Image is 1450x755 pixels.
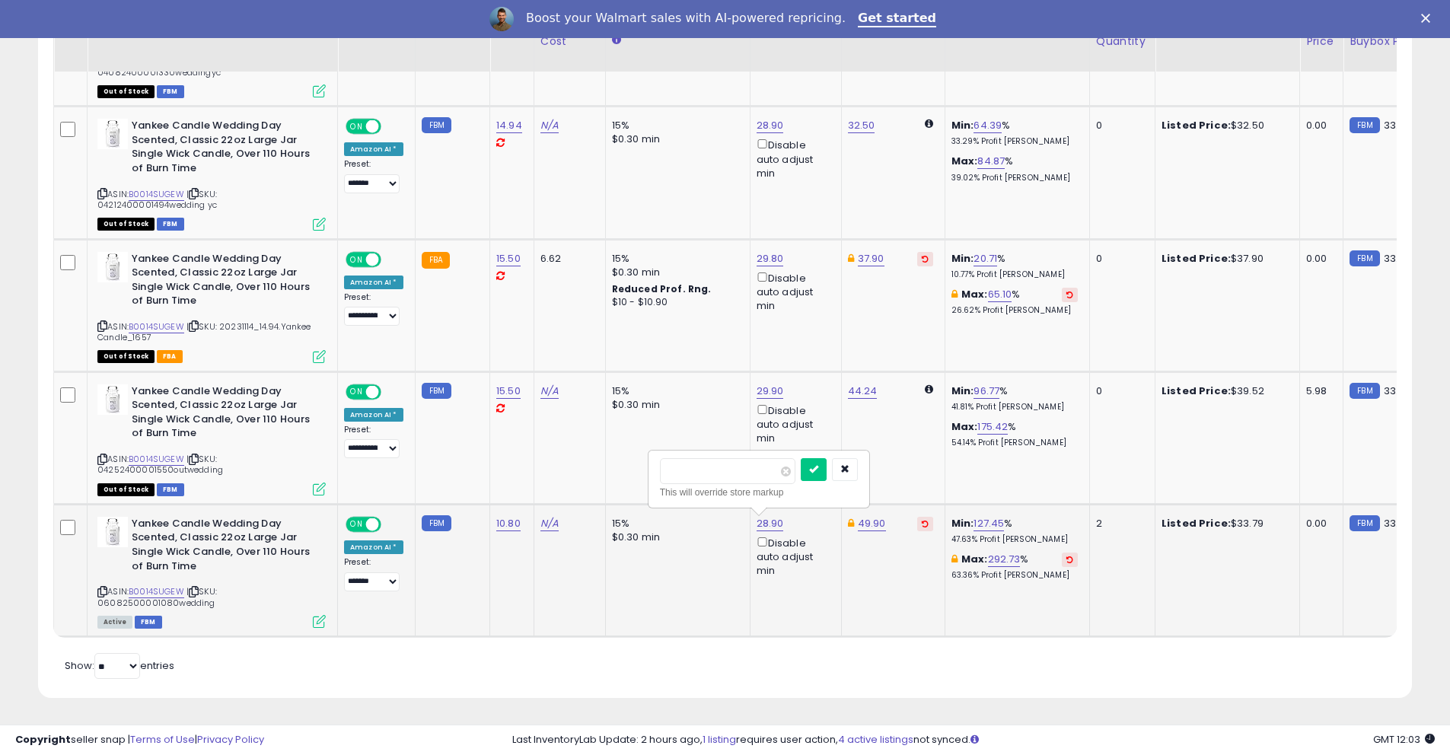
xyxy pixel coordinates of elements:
div: Preset: [344,557,403,591]
div: 15% [612,252,738,266]
a: B0014SUGEW [129,453,184,466]
a: 127.45 [974,516,1004,531]
div: $10 - $10.90 [612,296,738,309]
a: 175.42 [977,419,1008,435]
b: Yankee Candle Wedding Day Scented, Classic 22oz Large Jar Single Wick Candle, Over 110 Hours of B... [132,384,317,444]
a: 292.73 [988,552,1021,567]
span: | SKU: 06082500001080wedding [97,585,217,608]
span: All listings that are currently out of stock and unavailable for purchase on Amazon [97,218,155,231]
div: 0 [1096,252,1143,266]
i: Revert to store-level Max Markup [1066,556,1073,563]
div: % [951,119,1078,147]
div: $0.30 min [612,132,738,146]
b: Max: [961,287,988,301]
b: Yankee Candle Wedding Day Scented, Classic 22oz Large Jar Single Wick Candle, Over 110 Hours of B... [132,119,317,179]
div: ASIN: [97,119,326,228]
a: 84.87 [977,154,1005,169]
div: 6.62 [540,252,594,266]
i: This overrides the store level max markup for this listing [951,554,958,564]
div: 0 [1096,384,1143,398]
div: 0.00 [1306,119,1331,132]
a: 64.39 [974,118,1002,133]
a: N/A [540,118,559,133]
span: All listings that are currently out of stock and unavailable for purchase on Amazon [97,85,155,98]
a: 29.80 [757,251,784,266]
a: Get started [858,11,936,27]
span: OFF [379,120,403,133]
div: Last InventoryLab Update: 2 hours ago, requires user action, not synced. [512,733,1435,747]
div: Close [1421,14,1436,23]
div: 2 [1096,517,1143,530]
i: Revert to store-level Dynamic Max Price [922,520,929,527]
a: N/A [540,516,559,531]
div: Amazon AI * [344,408,403,422]
span: 33.79 [1384,516,1410,530]
span: ON [347,120,366,133]
b: Listed Price: [1162,384,1231,398]
p: 39.02% Profit [PERSON_NAME] [951,173,1078,183]
span: OFF [379,385,403,398]
a: B0014SUGEW [129,188,184,201]
span: 33.79 [1384,251,1410,266]
a: 49.90 [858,516,886,531]
a: B0014SUGEW [129,320,184,333]
span: FBM [157,483,184,496]
a: 20.71 [974,251,997,266]
div: % [951,155,1078,183]
small: FBM [1350,515,1379,531]
div: seller snap | | [15,733,264,747]
div: $0.30 min [612,398,738,412]
span: 33.79 [1384,118,1410,132]
div: % [951,252,1078,280]
small: FBM [422,515,451,531]
a: 32.50 [848,118,875,133]
a: Terms of Use [130,732,195,747]
span: | SKU: 04212400001494wedding yc [97,188,217,211]
div: % [951,384,1078,413]
a: 4 active listings [838,732,913,747]
p: 54.14% Profit [PERSON_NAME] [951,438,1078,448]
div: 0 [1096,119,1143,132]
small: FBM [1350,250,1379,266]
small: FBA [422,252,450,269]
span: Show: entries [65,658,174,673]
p: 26.62% Profit [PERSON_NAME] [951,305,1078,316]
small: FBM [1350,383,1379,399]
div: Amazon AI * [344,540,403,554]
a: 15.50 [496,251,521,266]
div: Amazon AI * [344,142,403,156]
strong: Copyright [15,732,71,747]
small: FBM [422,117,451,133]
a: 28.90 [757,118,784,133]
span: All listings that are currently out of stock and unavailable for purchase on Amazon [97,350,155,363]
b: Min: [951,384,974,398]
span: | SKU: 20231114_14.94.Yankee Candle_1657 [97,320,311,343]
div: 15% [612,119,738,132]
a: 96.77 [974,384,999,399]
div: Disable auto adjust min [757,269,830,314]
b: Min: [951,516,974,530]
p: 41.81% Profit [PERSON_NAME] [951,402,1078,413]
div: $0.30 min [612,266,738,279]
div: Disable auto adjust min [757,534,830,578]
span: FBM [157,85,184,98]
b: Listed Price: [1162,251,1231,266]
a: 15.50 [496,384,521,399]
span: OFF [379,253,403,266]
div: 15% [612,517,738,530]
p: 47.63% Profit [PERSON_NAME] [951,534,1078,545]
div: 15% [612,384,738,398]
div: Disable auto adjust min [757,402,830,446]
span: ON [347,518,366,531]
b: Min: [951,118,974,132]
div: $39.52 [1162,384,1288,398]
b: Listed Price: [1162,118,1231,132]
a: 44.24 [848,384,878,399]
span: FBM [157,218,184,231]
a: N/A [540,384,559,399]
a: 28.90 [757,516,784,531]
a: 29.90 [757,384,784,399]
p: 63.36% Profit [PERSON_NAME] [951,570,1078,581]
a: Privacy Policy [197,732,264,747]
small: FBM [422,383,451,399]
